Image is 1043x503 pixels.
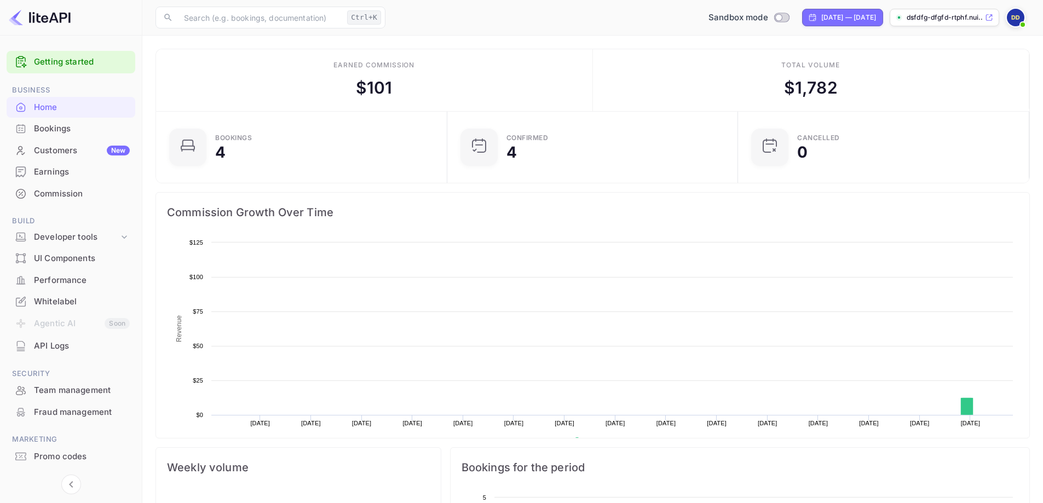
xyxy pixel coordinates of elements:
[356,76,393,100] div: $ 101
[215,135,252,141] div: Bookings
[708,11,768,24] span: Sandbox mode
[34,166,130,178] div: Earnings
[462,459,1018,476] span: Bookings for the period
[7,183,135,205] div: Commission
[7,228,135,247] div: Developer tools
[7,380,135,401] div: Team management
[402,420,422,426] text: [DATE]
[7,291,135,313] div: Whitelabel
[34,384,130,397] div: Team management
[250,420,270,426] text: [DATE]
[196,412,203,418] text: $0
[167,204,1018,221] span: Commission Growth Over Time
[34,252,130,265] div: UI Components
[7,446,135,467] div: Promo codes
[7,446,135,466] a: Promo codes
[7,380,135,400] a: Team management
[809,420,828,426] text: [DATE]
[7,402,135,423] div: Fraud management
[7,97,135,117] a: Home
[7,336,135,357] div: API Logs
[7,433,135,446] span: Marketing
[506,135,549,141] div: Confirmed
[34,101,130,114] div: Home
[7,118,135,140] div: Bookings
[907,13,983,22] p: dsfdfg-dfgfd-rtphf.nui...
[453,420,473,426] text: [DATE]
[215,144,226,160] div: 4
[656,420,676,426] text: [DATE]
[7,368,135,380] span: Security
[506,144,517,160] div: 4
[784,76,838,100] div: $ 1,782
[34,56,130,68] a: Getting started
[7,161,135,183] div: Earnings
[189,274,203,280] text: $100
[9,9,71,26] img: LiteAPI logo
[193,377,203,384] text: $25
[797,135,840,141] div: CANCELLED
[107,146,130,155] div: New
[504,420,524,426] text: [DATE]
[802,9,883,26] div: Click to change the date range period
[34,123,130,135] div: Bookings
[34,450,130,463] div: Promo codes
[7,270,135,291] div: Performance
[7,118,135,138] a: Bookings
[797,144,808,160] div: 0
[301,420,321,426] text: [DATE]
[7,161,135,182] a: Earnings
[7,84,135,96] span: Business
[34,406,130,419] div: Fraud management
[7,140,135,160] a: CustomersNew
[7,336,135,356] a: API Logs
[352,420,372,426] text: [DATE]
[7,183,135,204] a: Commission
[193,308,203,315] text: $75
[961,420,981,426] text: [DATE]
[34,296,130,308] div: Whitelabel
[7,248,135,269] div: UI Components
[7,402,135,422] a: Fraud management
[910,420,930,426] text: [DATE]
[7,140,135,161] div: CustomersNew
[482,494,486,501] text: 5
[7,291,135,311] a: Whitelabel
[7,97,135,118] div: Home
[177,7,343,28] input: Search (e.g. bookings, documentation)
[704,11,793,24] div: Switch to Production mode
[333,60,414,70] div: Earned commission
[707,420,727,426] text: [DATE]
[7,51,135,73] div: Getting started
[34,144,130,157] div: Customers
[34,188,130,200] div: Commission
[189,239,203,246] text: $125
[61,475,81,494] button: Collapse navigation
[175,315,183,342] text: Revenue
[758,420,777,426] text: [DATE]
[1007,9,1024,26] img: dsfdfg dfgfd
[34,231,119,244] div: Developer tools
[7,215,135,227] span: Build
[606,420,625,426] text: [DATE]
[7,270,135,290] a: Performance
[7,248,135,268] a: UI Components
[859,420,879,426] text: [DATE]
[555,420,574,426] text: [DATE]
[193,343,203,349] text: $50
[167,459,430,476] span: Weekly volume
[584,437,612,445] text: Revenue
[821,13,876,22] div: [DATE] — [DATE]
[781,60,840,70] div: Total volume
[347,10,381,25] div: Ctrl+K
[34,340,130,352] div: API Logs
[34,274,130,287] div: Performance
